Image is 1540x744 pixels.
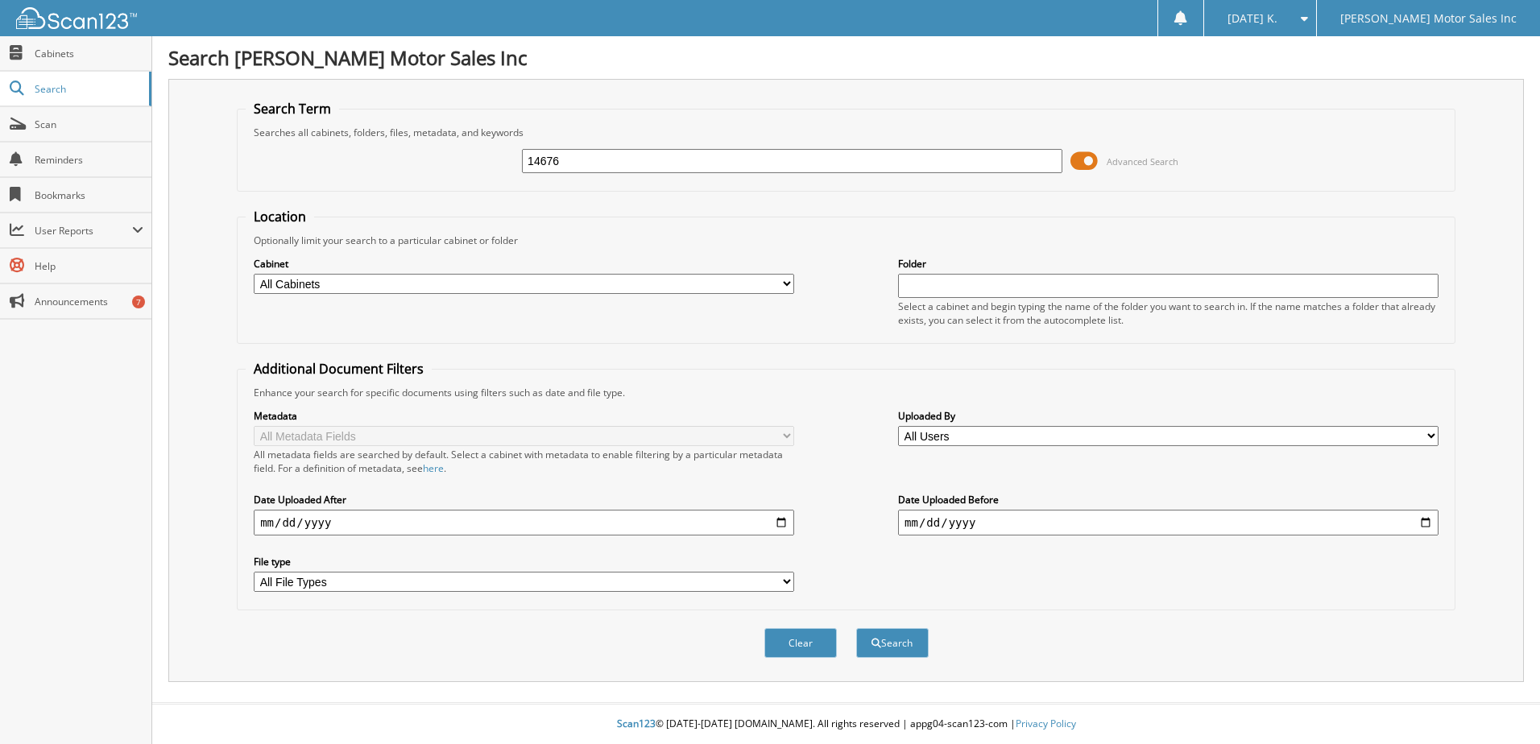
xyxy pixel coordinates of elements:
span: Advanced Search [1107,155,1178,167]
div: 7 [132,296,145,308]
span: User Reports [35,224,132,238]
a: here [423,461,444,475]
div: Select a cabinet and begin typing the name of the folder you want to search in. If the name match... [898,300,1439,327]
label: Cabinet [254,257,794,271]
a: Privacy Policy [1016,717,1076,730]
div: Enhance your search for specific documents using filters such as date and file type. [246,386,1447,399]
span: Scan [35,118,143,131]
h1: Search [PERSON_NAME] Motor Sales Inc [168,44,1524,71]
span: Bookmarks [35,188,143,202]
div: All metadata fields are searched by default. Select a cabinet with metadata to enable filtering b... [254,448,794,475]
input: start [254,510,794,535]
span: Announcements [35,295,143,308]
span: Search [35,82,141,96]
label: Date Uploaded After [254,493,794,506]
button: Search [856,628,929,658]
div: Searches all cabinets, folders, files, metadata, and keywords [246,126,1447,139]
legend: Search Term [246,100,339,118]
span: Reminders [35,153,143,167]
div: Optionally limit your search to a particular cabinet or folder [246,234,1447,247]
legend: Location [246,208,314,225]
label: Date Uploaded Before [898,493,1439,506]
label: Folder [898,257,1439,271]
span: Cabinets [35,47,143,60]
legend: Additional Document Filters [246,360,432,378]
span: [DATE] K. [1227,14,1277,23]
div: © [DATE]-[DATE] [DOMAIN_NAME]. All rights reserved | appg04-scan123-com | [152,705,1540,744]
span: Help [35,259,143,273]
label: Metadata [254,409,794,423]
label: Uploaded By [898,409,1439,423]
input: end [898,510,1439,535]
span: Scan123 [617,717,656,730]
label: File type [254,555,794,568]
button: Clear [764,628,837,658]
img: scan123-logo-white.svg [16,7,137,29]
span: [PERSON_NAME] Motor Sales Inc [1340,14,1517,23]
